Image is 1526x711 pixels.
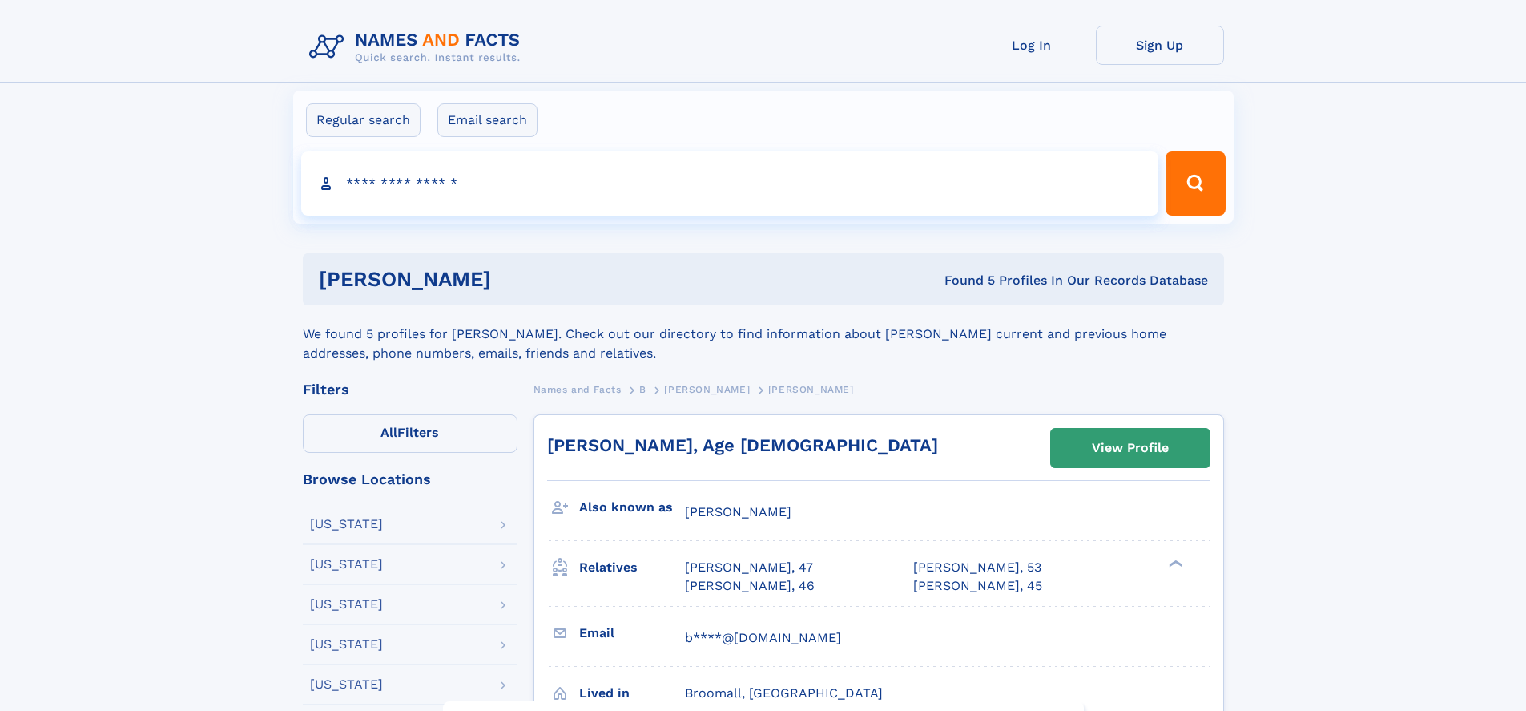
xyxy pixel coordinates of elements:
[319,269,718,289] h1: [PERSON_NAME]
[579,494,685,521] h3: Also known as
[303,414,517,453] label: Filters
[380,425,397,440] span: All
[685,504,791,519] span: [PERSON_NAME]
[303,26,533,69] img: Logo Names and Facts
[310,638,383,651] div: [US_STATE]
[310,518,383,531] div: [US_STATE]
[579,620,685,647] h3: Email
[303,382,517,397] div: Filters
[303,472,517,487] div: Browse Locations
[685,559,813,576] a: [PERSON_NAME], 47
[685,577,815,595] a: [PERSON_NAME], 46
[639,384,646,395] span: B
[639,379,646,399] a: B
[1051,429,1210,467] a: View Profile
[303,305,1224,363] div: We found 5 profiles for [PERSON_NAME]. Check out our directory to find information about [PERSON_...
[301,151,1159,216] input: search input
[310,598,383,611] div: [US_STATE]
[913,559,1041,576] a: [PERSON_NAME], 53
[310,678,383,691] div: [US_STATE]
[547,435,938,455] a: [PERSON_NAME], Age [DEMOGRAPHIC_DATA]
[664,384,750,395] span: [PERSON_NAME]
[533,379,622,399] a: Names and Facts
[306,103,421,137] label: Regular search
[1165,559,1184,569] div: ❯
[579,554,685,581] h3: Relatives
[437,103,538,137] label: Email search
[718,272,1208,289] div: Found 5 Profiles In Our Records Database
[310,558,383,571] div: [US_STATE]
[664,379,750,399] a: [PERSON_NAME]
[1166,151,1225,216] button: Search Button
[913,577,1042,595] a: [PERSON_NAME], 45
[579,680,685,707] h3: Lived in
[968,26,1096,65] a: Log In
[685,685,883,701] span: Broomall, [GEOGRAPHIC_DATA]
[1092,430,1169,467] div: View Profile
[768,384,854,395] span: [PERSON_NAME]
[1096,26,1224,65] a: Sign Up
